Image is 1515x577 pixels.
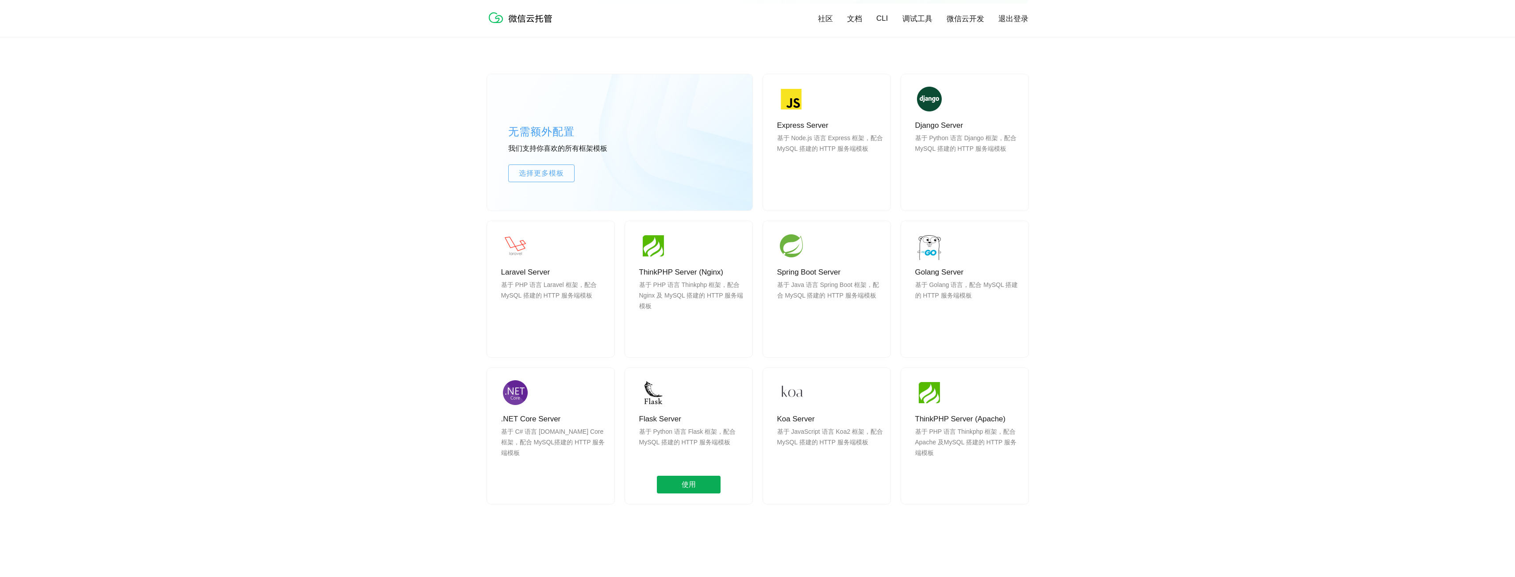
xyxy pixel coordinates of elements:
[777,414,883,424] p: Koa Server
[915,133,1021,175] p: 基于 Python 语言 Django 框架，配合 MySQL 搭建的 HTTP 服务端模板
[501,414,607,424] p: .NET Core Server
[639,426,745,469] p: 基于 Python 语言 Flask 框架，配合 MySQL 搭建的 HTTP 服务端模板
[508,144,641,154] p: 我们支持你喜欢的所有框架模板
[777,120,883,131] p: Express Server
[947,14,984,24] a: 微信云开发
[501,426,607,469] p: 基于 C# 语言 [DOMAIN_NAME] Core 框架，配合 MySQL搭建的 HTTP 服务端模板
[777,426,883,469] p: 基于 JavaScript 语言 Koa2 框架，配合 MySQL 搭建的 HTTP 服务端模板
[847,14,862,24] a: 文档
[501,267,607,278] p: Laravel Server
[876,14,888,23] a: CLI
[508,123,641,141] p: 无需额外配置
[509,168,574,179] span: 选择更多模板
[639,267,745,278] p: ThinkPHP Server (Nginx)
[639,414,745,424] p: Flask Server
[777,279,883,322] p: 基于 Java 语言 Spring Boot 框架，配合 MySQL 搭建的 HTTP 服务端模板
[915,414,1021,424] p: ThinkPHP Server (Apache)
[777,267,883,278] p: Spring Boot Server
[915,279,1021,322] p: 基于 Golang 语言，配合 MySQL 搭建的 HTTP 服务端模板
[639,279,745,322] p: 基于 PHP 语言 Thinkphp 框架，配合 Nginx 及 MySQL 搭建的 HTTP 服务端模板
[915,426,1021,469] p: 基于 PHP 语言 Thinkphp 框架，配合 Apache 及MySQL 搭建的 HTTP 服务端模板
[777,133,883,175] p: 基于 Node.js 语言 Express 框架，配合 MySQL 搭建的 HTTP 服务端模板
[657,476,721,493] span: 使用
[501,279,607,322] p: 基于 PHP 语言 Laravel 框架，配合 MySQL 搭建的 HTTP 服务端模板
[915,120,1021,131] p: Django Server
[487,20,558,28] a: 微信云托管
[998,14,1028,24] a: 退出登录
[902,14,932,24] a: 调试工具
[487,9,558,27] img: 微信云托管
[915,267,1021,278] p: Golang Server
[818,14,833,24] a: 社区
